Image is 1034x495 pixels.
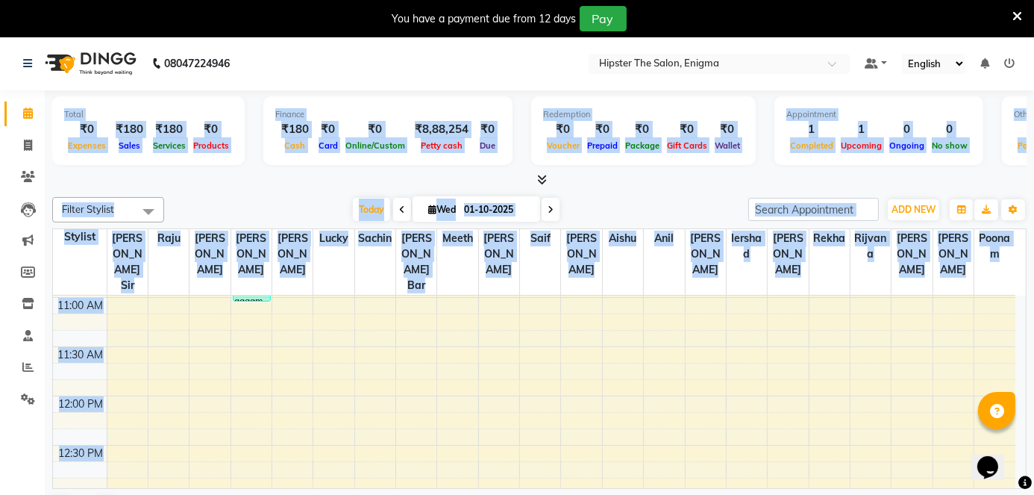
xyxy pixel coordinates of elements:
div: Stylist [53,229,107,245]
iframe: chat widget [971,435,1019,480]
div: 11:00 AM [55,298,107,314]
span: Filter Stylist [62,203,114,215]
span: [PERSON_NAME] [479,229,519,279]
span: [PERSON_NAME] [933,229,974,279]
span: Due [476,140,499,151]
div: Redemption [543,108,744,121]
div: ₹0 [64,121,110,138]
span: Lucky [313,229,354,248]
button: ADD NEW [888,199,939,220]
div: 12:30 PM [56,446,107,461]
span: Petty cash [417,140,466,151]
span: ADD NEW [892,204,936,215]
div: ₹0 [583,121,621,138]
span: Wallet [711,140,744,151]
span: No show [928,140,971,151]
span: Online/Custom [342,140,409,151]
span: meeth [437,229,477,248]
span: [PERSON_NAME] [272,229,313,279]
div: 1 [786,121,837,138]
div: Finance [275,108,501,121]
div: ₹180 [275,121,315,138]
span: Gift Cards [663,140,711,151]
span: [PERSON_NAME] [231,229,272,279]
span: Aishu [603,229,643,248]
span: Voucher [543,140,583,151]
span: Sales [115,140,144,151]
span: rijvana [850,229,891,264]
span: Products [189,140,233,151]
span: Card [315,140,342,151]
span: Services [149,140,189,151]
div: 11:30 AM [55,347,107,363]
div: ₹180 [110,121,149,138]
div: 0 [886,121,928,138]
div: ₹180 [149,121,189,138]
div: ₹0 [711,121,744,138]
span: Ongoing [886,140,928,151]
span: [PERSON_NAME] [561,229,601,279]
span: Package [621,140,663,151]
span: Wed [424,204,460,215]
span: [PERSON_NAME] [768,229,808,279]
span: [PERSON_NAME] sir [107,229,148,295]
span: [PERSON_NAME] bar [396,229,436,295]
span: Prepaid [583,140,621,151]
div: ₹0 [189,121,233,138]
div: ₹0 [474,121,501,138]
span: Expenses [64,140,110,151]
span: saif [520,229,560,248]
span: Today [353,198,390,221]
span: Completed [786,140,837,151]
span: Cash [281,140,310,151]
div: 1 [837,121,886,138]
span: sachin [355,229,395,248]
img: logo [38,43,140,84]
span: Upcoming [837,140,886,151]
div: You have a payment due from 12 days [392,11,577,27]
input: 2025-10-01 [460,199,534,221]
b: 08047224946 [164,43,230,84]
div: 0 [928,121,971,138]
div: Appointment [786,108,971,121]
div: 12:00 PM [56,396,107,412]
div: ₹0 [315,121,342,138]
input: Search Appointment [748,198,879,221]
span: Raju [148,229,189,248]
div: ₹0 [543,121,583,138]
button: Pay [580,6,627,31]
span: [PERSON_NAME] [686,229,726,279]
div: Total [64,108,233,121]
span: iershad [727,229,767,264]
div: ₹0 [621,121,663,138]
span: anil [644,229,684,248]
div: ₹0 [663,121,711,138]
span: Rekha [809,229,850,248]
div: ₹8,88,254 [409,121,474,138]
span: [PERSON_NAME] [892,229,932,279]
span: poonam [974,229,1015,264]
div: ₹0 [342,121,409,138]
span: [PERSON_NAME] [189,229,230,279]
